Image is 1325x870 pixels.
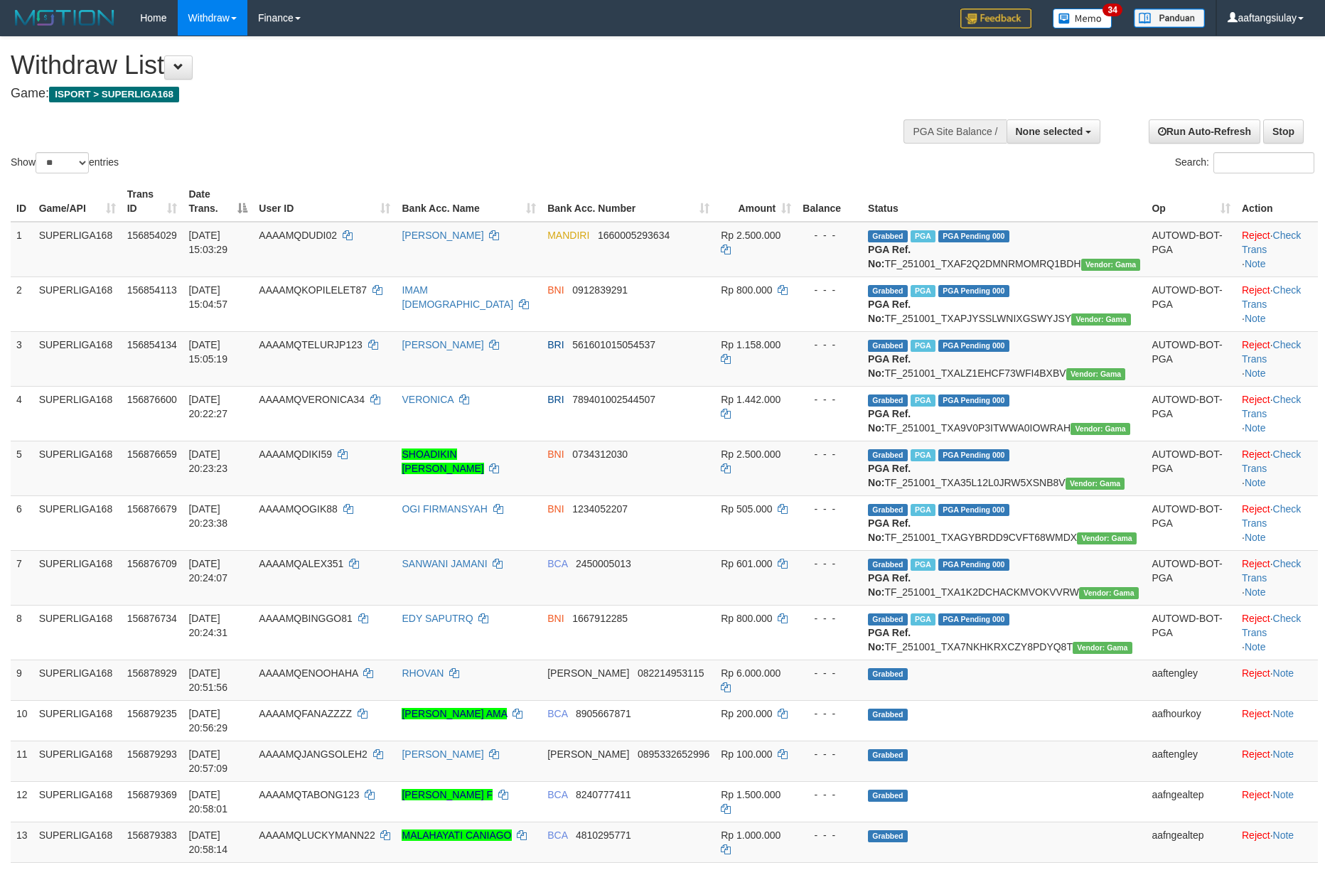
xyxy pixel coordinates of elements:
td: TF_251001_TXA1K2DCHACKMVOKVVRW [862,550,1146,605]
span: AAAAMQBINGGO81 [259,613,352,624]
th: ID [11,181,33,222]
th: Bank Acc. Number: activate to sort column ascending [542,181,715,222]
span: Rp 100.000 [721,748,772,760]
a: Reject [1242,613,1270,624]
span: [DATE] 15:03:29 [188,230,227,255]
a: Check Trans [1242,284,1301,310]
span: [DATE] 20:51:56 [188,667,227,693]
span: 156876659 [127,449,177,460]
td: 1 [11,222,33,277]
div: - - - [803,283,857,297]
td: SUPERLIGA168 [33,822,122,862]
span: BCA [547,789,567,800]
a: VERONICA [402,394,453,405]
td: TF_251001_TXA35L12L0JRW5XSNB8V [862,441,1146,495]
span: Grabbed [868,668,908,680]
span: PGA Pending [938,559,1009,571]
img: Feedback.jpg [960,9,1031,28]
a: Note [1273,667,1294,679]
td: AUTOWD-BOT-PGA [1146,276,1236,331]
span: AAAAMQALEX351 [259,558,343,569]
span: [PERSON_NAME] [547,667,629,679]
td: 5 [11,441,33,495]
td: aafhourkoy [1146,700,1236,741]
span: AAAAMQENOOHAHA [259,667,358,679]
td: SUPERLIGA168 [33,700,122,741]
span: BRI [547,394,564,405]
td: · [1236,741,1318,781]
td: · · [1236,276,1318,331]
span: Rp 2.500.000 [721,230,780,241]
a: EDY SAPUTRQ [402,613,473,624]
img: Button%20Memo.svg [1053,9,1112,28]
a: [PERSON_NAME] F [402,789,493,800]
span: Copy 8240777411 to clipboard [576,789,631,800]
a: Stop [1263,119,1304,144]
span: Rp 2.500.000 [721,449,780,460]
a: Reject [1242,284,1270,296]
a: Reject [1242,667,1270,679]
td: 6 [11,495,33,550]
span: Marked by aafsoycanthlai [911,613,935,625]
div: - - - [803,338,857,352]
span: PGA Pending [938,340,1009,352]
span: ISPORT > SUPERLIGA168 [49,87,179,102]
a: Note [1273,829,1294,841]
a: Run Auto-Refresh [1149,119,1260,144]
a: Check Trans [1242,394,1301,419]
td: SUPERLIGA168 [33,605,122,660]
a: Note [1245,641,1266,652]
td: · · [1236,222,1318,277]
th: Balance [797,181,862,222]
input: Search: [1213,152,1314,173]
span: PGA Pending [938,449,1009,461]
span: Copy 082214953115 to clipboard [638,667,704,679]
span: Marked by aafsengchandara [911,394,935,407]
span: Vendor URL: https://trx31.1velocity.biz [1071,423,1130,435]
span: [DATE] 15:04:57 [188,284,227,310]
td: 11 [11,741,33,781]
span: Rp 800.000 [721,613,772,624]
th: Amount: activate to sort column ascending [715,181,797,222]
div: - - - [803,447,857,461]
h4: Game: [11,87,869,101]
td: SUPERLIGA168 [33,331,122,386]
span: AAAAMQDIKI59 [259,449,332,460]
div: - - - [803,828,857,842]
span: Marked by aafsoycanthlai [911,449,935,461]
td: TF_251001_TXALZ1EHCF73WFI4BXBV [862,331,1146,386]
span: PGA Pending [938,613,1009,625]
td: · [1236,700,1318,741]
span: Grabbed [868,790,908,802]
span: PGA Pending [938,504,1009,516]
span: BNI [547,284,564,296]
span: Copy 0895332652996 to clipboard [638,748,709,760]
span: Marked by aafsoycanthlai [911,559,935,571]
a: SANWANI JAMANI [402,558,487,569]
span: PGA Pending [938,285,1009,297]
span: Grabbed [868,449,908,461]
td: SUPERLIGA168 [33,276,122,331]
span: Rp 1.158.000 [721,339,780,350]
label: Show entries [11,152,119,173]
b: PGA Ref. No: [868,353,911,379]
span: Vendor URL: https://trx31.1velocity.biz [1071,313,1131,326]
span: Rp 6.000.000 [721,667,780,679]
div: - - - [803,557,857,571]
td: SUPERLIGA168 [33,386,122,441]
a: IMAM [DEMOGRAPHIC_DATA] [402,284,513,310]
span: Rp 800.000 [721,284,772,296]
a: Check Trans [1242,613,1301,638]
span: AAAAMQDUDI02 [259,230,337,241]
span: AAAAMQFANAZZZZ [259,708,352,719]
span: Vendor URL: https://trx31.1velocity.biz [1079,587,1139,599]
div: - - - [803,666,857,680]
span: BCA [547,708,567,719]
span: Copy 8905667871 to clipboard [576,708,631,719]
a: RHOVAN [402,667,444,679]
td: · [1236,660,1318,700]
td: 7 [11,550,33,605]
th: Bank Acc. Name: activate to sort column ascending [396,181,542,222]
td: 10 [11,700,33,741]
span: AAAAMQJANGSOLEH2 [259,748,368,760]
